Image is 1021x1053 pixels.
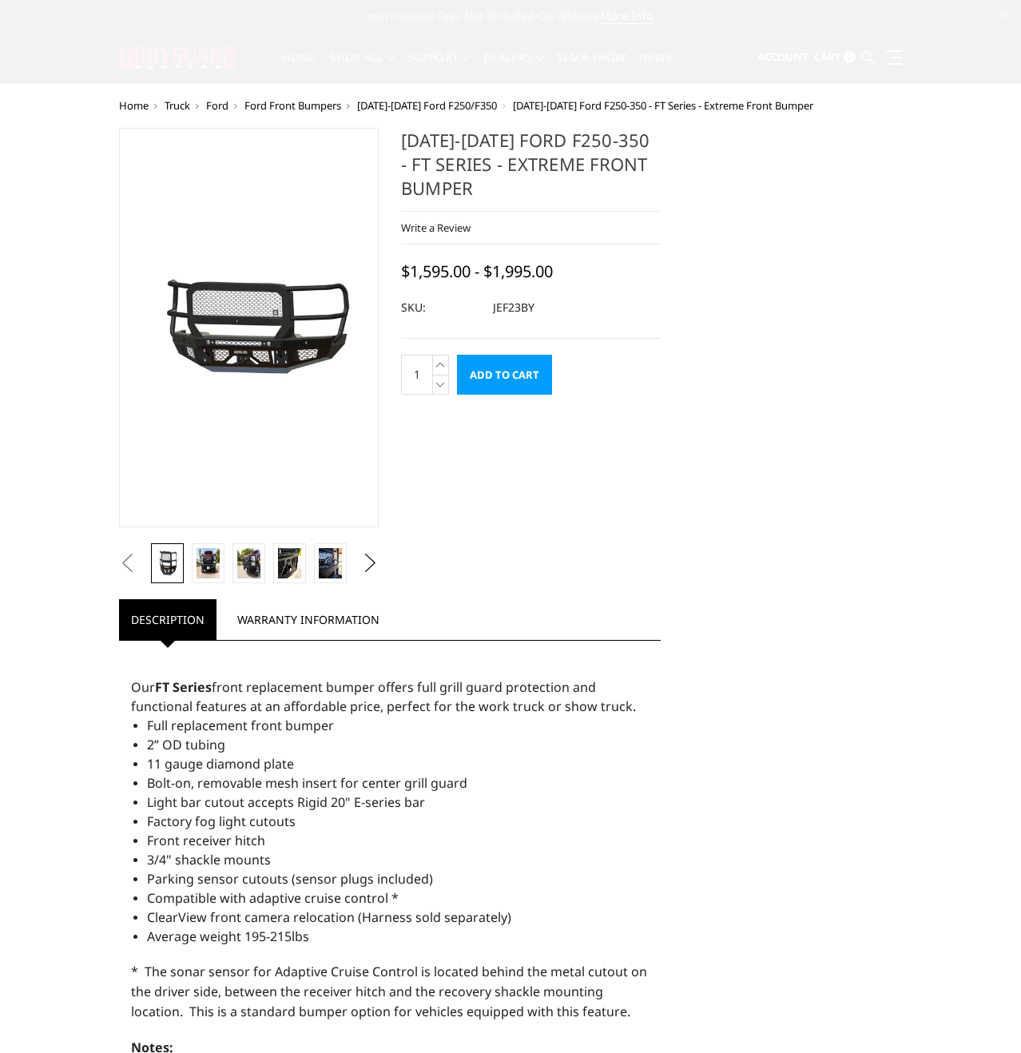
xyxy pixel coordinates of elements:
[237,548,260,578] img: 2023-2025 Ford F250-350 - FT Series - Extreme Front Bumper
[147,774,467,792] span: Bolt-on, removable mesh insert for center grill guard
[147,813,296,830] span: Factory fog light cutouts
[278,548,301,578] img: 2023-2025 Ford F250-350 - FT Series - Extreme Front Bumper
[357,98,497,113] a: [DATE]-[DATE] Ford F250/F350
[147,793,425,811] span: Light bar cutout accepts Rigid 20" E-series bar
[513,98,813,113] span: [DATE]-[DATE] Ford F250-350 - FT Series - Extreme Front Bumper
[401,293,481,322] dt: SKU:
[156,548,179,578] img: 2023-2025 Ford F250-350 - FT Series - Extreme Front Bumper
[757,36,808,79] a: Account
[457,355,552,395] input: Add to Cart
[131,963,647,1020] span: * The sonar sensor for Adaptive Cruise Control is located behind the metal cutout on the driver s...
[359,551,383,575] button: Next
[225,599,391,640] a: Warranty Information
[814,36,856,79] a: Cart 0
[244,98,341,113] a: Ford Front Bumpers
[147,736,225,753] span: 2” OD tubing
[147,717,334,734] span: Full replacement front bumper
[119,46,236,70] img: BODYGUARD BUMPERS
[119,98,149,113] a: Home
[600,8,653,24] a: More Info
[483,52,544,83] a: Dealers
[147,889,399,907] span: Compatible with adaptive cruise control *
[115,551,139,575] button: Previous
[407,52,471,83] a: Support
[639,52,672,83] a: News
[197,548,220,578] img: 2023-2025 Ford F250-350 - FT Series - Extreme Front Bumper
[401,128,661,212] h1: [DATE]-[DATE] Ford F250-350 - FT Series - Extreme Front Bumper
[401,221,471,235] a: Write a Review
[493,293,534,322] dd: JEF23BY
[147,832,265,849] span: Front receiver hitch
[119,128,379,527] a: 2023-2025 Ford F250-350 - FT Series - Extreme Front Bumper
[165,98,190,113] a: Truck
[124,269,374,386] img: 2023-2025 Ford F250-350 - FT Series - Extreme Front Bumper
[757,50,808,64] span: Account
[147,928,309,945] span: Average weight 195-215lbs
[147,870,433,888] span: Parking sensor cutouts (sensor plugs included)
[147,908,511,926] span: ClearView front camera relocation (Harness sold separately)
[147,851,271,868] span: 3/4" shackle mounts
[401,260,553,282] span: $1,595.00 - $1,995.00
[155,678,212,696] strong: FT Series
[206,98,228,113] a: Ford
[119,599,217,640] a: Description
[844,51,856,63] span: 0
[282,52,316,83] a: Home
[131,678,636,715] span: Our front replacement bumper offers full grill guard protection and functional features at an aff...
[814,50,841,64] span: Cart
[330,52,395,83] a: shop all
[319,548,342,578] img: 2023-2025 Ford F250-350 - FT Series - Extreme Front Bumper
[557,52,626,83] a: SEMA Show
[147,755,294,773] span: 11 gauge diamond plate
